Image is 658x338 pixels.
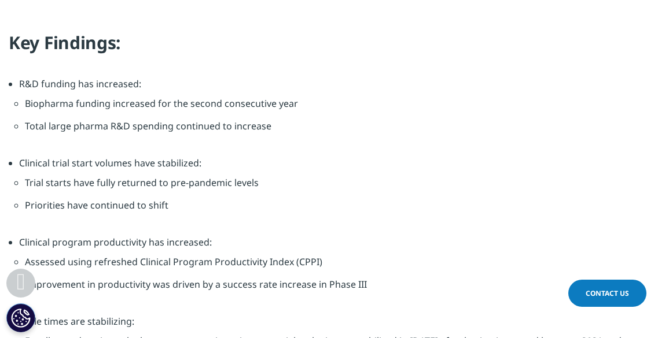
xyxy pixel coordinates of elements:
[25,96,644,119] li: Biopharma funding increased for the second consecutive year
[19,235,649,314] li: Clinical program productivity has increased:
[6,303,35,332] button: Cookies Settings
[25,198,644,221] li: Priorities have continued to shift
[9,31,649,63] h4: Key Findings:
[25,119,644,142] li: Total large pharma R&D spending continued to increase
[586,288,629,298] span: Contact Us
[25,176,644,198] li: Trial starts have fully returned to pre-pandemic levels
[25,255,644,277] li: Assessed using refreshed Clinical Program Productivity Index (CPPI)
[25,277,644,300] li: Improvement in productivity was driven by a success rate increase in Phase III
[19,77,649,156] li: R&D funding has increased:
[19,156,649,235] li: Clinical trial start volumes have stabilized:
[568,280,646,307] a: Contact Us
